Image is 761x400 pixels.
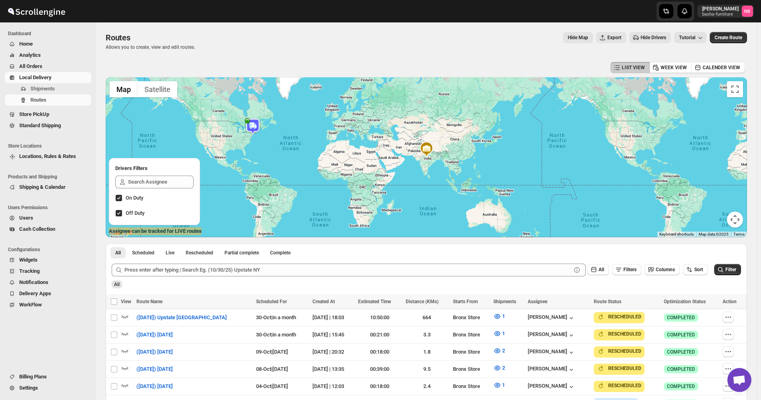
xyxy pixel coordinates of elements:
span: Action [723,299,737,304]
button: CALENDER VIEW [691,62,745,73]
button: Tutorial [674,32,707,43]
p: basha-furniture [702,12,739,17]
button: Shipping & Calendar [5,182,91,193]
button: [PERSON_NAME] [528,331,575,339]
button: Keyboard shortcuts [659,232,694,237]
span: View [121,299,131,304]
span: COMPLETED [667,332,695,338]
button: Billing Plans [5,371,91,382]
button: Map action label [563,32,593,43]
span: Cash Collection [19,226,55,232]
button: Cash Collection [5,224,91,235]
span: Home [19,41,33,47]
div: 00:39:00 [358,365,401,373]
span: 2 [502,348,505,354]
span: Hide Map [568,34,588,41]
div: [DATE] | 12:03 [312,382,353,390]
span: 1 [502,382,505,388]
div: [DATE] | 15:45 [312,331,353,339]
span: COMPLETED [667,349,695,355]
span: 30-Oct | in a month [256,332,296,338]
span: Store PickUp [19,111,49,117]
span: Estimated Time [358,299,391,304]
span: Scheduled [132,250,154,256]
span: Filters [623,267,637,272]
button: Show street map [110,81,138,97]
p: [PERSON_NAME] [702,6,739,12]
b: RESCHEDULED [608,348,641,354]
span: Settings [19,385,38,391]
span: Billing Plans [19,374,47,380]
img: ScrollEngine [6,1,66,21]
span: Notifications [19,279,48,285]
span: Rescheduled [186,250,213,256]
div: [PERSON_NAME] [528,383,575,391]
div: 9.5 [406,365,448,373]
button: 1 [489,379,510,392]
button: 2 [489,344,510,357]
span: Shipments [493,299,516,304]
span: All Orders [19,63,42,69]
span: 2 [502,365,505,371]
span: Hide Drivers [641,34,666,41]
span: Columns [656,267,675,272]
span: ([DATE]) [DATE] [136,348,173,356]
span: All [115,250,121,256]
span: Route Status [594,299,621,304]
span: Partial complete [224,250,259,256]
button: Notifications [5,277,91,288]
button: Columns [645,264,680,275]
span: Complete [270,250,290,256]
input: Press enter after typing | Search Eg. (10/30/25) Upstate NY [124,264,571,276]
h2: Drivers Filters [115,164,194,172]
div: [DATE] | 20:32 [312,348,353,356]
button: Home [5,38,91,50]
span: All [114,282,120,287]
button: [PERSON_NAME] [528,348,575,356]
span: ([DATE]) [DATE] [136,365,173,373]
div: Bronx Store [453,365,489,373]
button: RESCHEDULED [597,313,641,321]
span: Shipping & Calendar [19,184,66,190]
span: LIST VIEW [622,64,645,71]
button: Routes [5,94,91,106]
b: RESCHEDULED [608,383,641,388]
div: [DATE] | 13:35 [312,365,353,373]
div: Open chat [727,368,751,392]
span: Configurations [8,246,92,253]
div: 1.8 [406,348,448,356]
button: Sort [683,264,708,275]
span: Local Delivery [19,74,52,80]
button: Shipments [5,83,91,94]
span: WorkFlow [19,302,42,308]
span: Tracking [19,268,40,274]
span: Starts From [453,299,478,304]
div: 00:21:00 [358,331,401,339]
button: Toggle fullscreen view [727,81,743,97]
button: Settings [5,382,91,394]
button: RESCHEDULED [597,347,641,355]
button: ([DATE]) [DATE] [132,380,178,393]
button: Users [5,212,91,224]
button: User menu [697,5,754,18]
button: Show satellite imagery [138,81,177,97]
button: ([DATE]) [DATE] [132,346,178,358]
span: COMPLETED [667,314,695,321]
span: Filter [725,267,736,272]
button: Locations, Rules & Rates [5,151,91,162]
span: Live [166,250,174,256]
button: Hide Drivers [629,32,671,43]
span: CALENDER VIEW [703,64,740,71]
button: All [587,264,609,275]
img: Google [108,227,134,237]
span: Locations, Rules & Rates [19,153,76,159]
button: [PERSON_NAME] [528,366,575,374]
button: Tracking [5,266,91,277]
button: All Orders [5,61,91,72]
button: [PERSON_NAME] [528,314,575,322]
span: 09-Oct | [DATE] [256,349,288,355]
span: Distance (KMs) [406,299,439,304]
